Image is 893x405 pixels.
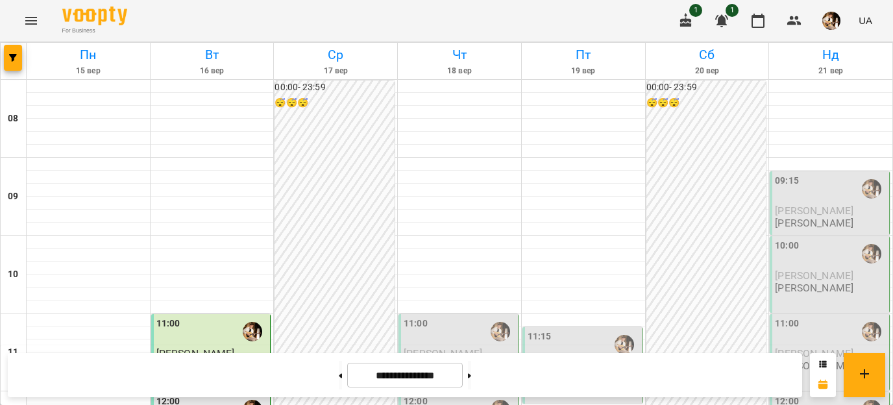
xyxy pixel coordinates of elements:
h6: 16 вер [153,65,272,77]
label: 09:15 [775,174,799,188]
h6: 19 вер [524,65,643,77]
h6: Чт [400,45,519,65]
h6: 😴😴😴 [275,96,395,110]
button: UA [853,8,877,32]
img: 0162ea527a5616b79ea1cf03ccdd73a5.jpg [822,12,840,30]
h6: 00:00 - 23:59 [275,80,395,95]
h6: 10 [8,267,18,282]
h6: Нд [771,45,890,65]
img: Сергій ВЛАСОВИЧ [862,322,881,341]
label: 11:00 [156,317,180,331]
h6: 15 вер [29,65,148,77]
img: Сергій ВЛАСОВИЧ [243,322,262,341]
img: Сергій ВЛАСОВИЧ [862,244,881,264]
label: 11:15 [528,330,552,344]
label: 11:00 [404,317,428,331]
p: [PERSON_NAME] [775,217,853,228]
img: Сергій ВЛАСОВИЧ [491,322,510,341]
h6: Ср [276,45,395,65]
label: 10:00 [775,239,799,253]
h6: 08 [8,112,18,126]
span: [PERSON_NAME] [775,204,853,217]
button: Menu [16,5,47,36]
h6: Сб [648,45,767,65]
label: 11:00 [775,317,799,331]
h6: 18 вер [400,65,519,77]
span: [PERSON_NAME] [775,269,853,282]
span: UA [859,14,872,27]
h6: 😴😴😴 [646,96,766,110]
h6: Вт [153,45,272,65]
h6: 17 вер [276,65,395,77]
span: For Business [62,27,127,35]
p: [PERSON_NAME] [775,282,853,293]
span: 1 [689,4,702,17]
img: Voopty Logo [62,6,127,25]
img: Сергій ВЛАСОВИЧ [862,179,881,199]
h6: 00:00 - 23:59 [646,80,766,95]
h6: Пт [524,45,643,65]
h6: 20 вер [648,65,767,77]
h6: 21 вер [771,65,890,77]
img: Сергій ВЛАСОВИЧ [615,335,634,354]
h6: 09 [8,190,18,204]
h6: Пн [29,45,148,65]
span: 1 [726,4,739,17]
